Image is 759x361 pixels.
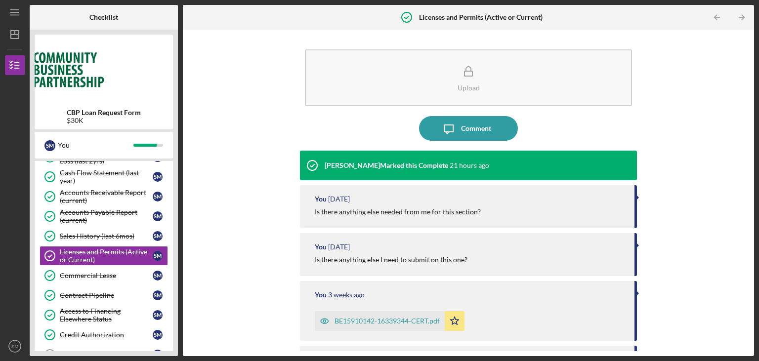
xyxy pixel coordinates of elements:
div: You [315,195,327,203]
img: Product logo [35,40,173,99]
b: CBP Loan Request Form [67,109,141,117]
button: BE15910142-16339344-CERT.pdf [315,311,464,331]
a: Commercial LeaseSM [40,266,168,285]
div: Credit Authorization [60,331,153,339]
div: Access to Financing Elsewhere Status [60,307,153,323]
div: S M [153,271,163,281]
time: 2025-09-02 14:52 [450,161,489,169]
div: S M [153,231,163,241]
div: Cash Flow Statement (last year) [60,169,153,185]
div: $30K [67,117,141,124]
a: Licenses and Permits (Active or Current)SM [40,246,168,266]
div: Is there anything else needed from me for this section? [315,208,481,216]
div: Accounts Receivable Report (current) [60,189,153,204]
div: S M [153,192,163,201]
button: SM [5,336,25,356]
button: Comment [419,116,518,141]
div: Accounts Payable Report (current) [60,208,153,224]
div: Contract Pipeline [60,291,153,299]
time: 2025-08-13 22:05 [328,291,365,299]
div: S M [44,140,55,151]
div: Upload [458,84,480,91]
div: Commercial Lease [60,272,153,280]
b: Licenses and Permits (Active or Current) [419,13,543,21]
div: Others [60,351,153,359]
a: Credit AuthorizationSM [40,325,168,345]
div: Licenses and Permits (Active or Current) [60,248,153,264]
div: Sales History (last 6mos) [60,232,153,240]
a: Contract PipelineSM [40,285,168,305]
time: 2025-08-26 04:25 [328,195,350,203]
div: S M [153,350,163,360]
div: S M [153,290,163,300]
div: [PERSON_NAME] Marked this Complete [325,161,448,169]
text: SM [11,344,18,349]
div: Comment [461,116,491,141]
div: S M [153,330,163,340]
a: Sales History (last 6mos)SM [40,226,168,246]
div: You [58,137,133,154]
div: S M [153,251,163,261]
a: Cash Flow Statement (last year)SM [40,167,168,187]
div: BE15910142-16339344-CERT.pdf [335,317,440,325]
button: Upload [305,49,632,106]
div: S M [153,310,163,320]
div: You [315,243,327,251]
a: Accounts Receivable Report (current)SM [40,187,168,206]
div: S M [153,172,163,182]
a: Accounts Payable Report (current)SM [40,206,168,226]
div: S M [153,211,163,221]
b: Checklist [89,13,118,21]
time: 2025-08-19 14:28 [328,243,350,251]
div: You [315,291,327,299]
a: Access to Financing Elsewhere StatusSM [40,305,168,325]
div: Is there anything else I need to submit on this one? [315,256,467,264]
